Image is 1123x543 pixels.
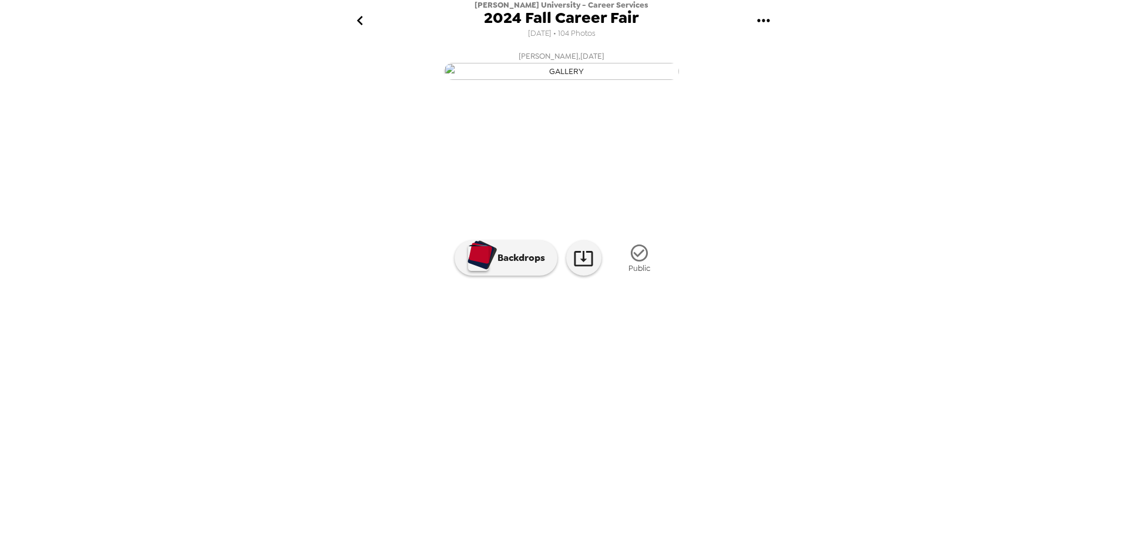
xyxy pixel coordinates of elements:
p: Backdrops [492,251,545,265]
button: Public [610,236,669,280]
span: Public [628,263,650,273]
span: [DATE] • 104 Photos [528,26,596,42]
button: [PERSON_NAME],[DATE] [327,46,796,83]
img: gallery [444,63,679,80]
img: gallery [612,319,701,380]
span: [PERSON_NAME] , [DATE] [519,49,604,63]
img: gallery [517,319,606,380]
button: Backdrops [455,240,557,276]
button: go back [341,2,379,40]
button: gallery menu [744,2,782,40]
span: 2024 Fall Career Fair [484,10,639,26]
img: gallery [707,319,796,380]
